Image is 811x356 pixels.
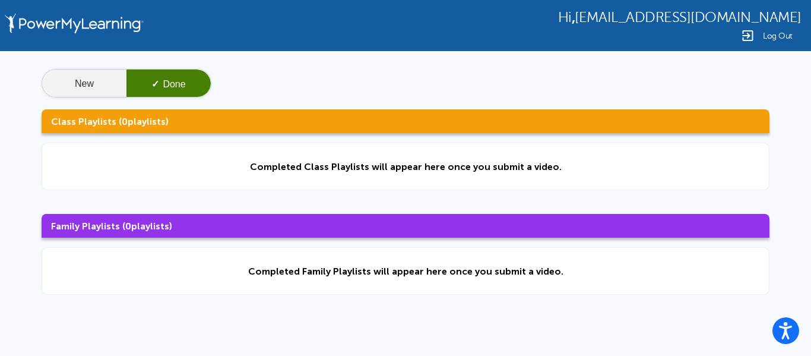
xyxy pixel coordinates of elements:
[42,70,126,98] button: New
[42,214,769,238] h3: Family Playlists ( playlists)
[740,29,755,43] img: Logout Icon
[558,8,802,26] div: ,
[151,79,159,89] span: ✓
[248,266,563,277] div: Completed Family Playlists will appear here once you submit a video.
[575,10,802,26] span: [EMAIL_ADDRESS][DOMAIN_NAME]
[122,116,128,127] span: 0
[558,10,572,26] span: Hi
[42,109,769,133] h3: Class Playlists ( playlists)
[250,161,562,172] div: Completed Class Playlists will appear here once you submit a video.
[125,220,131,232] span: 0
[763,31,793,40] span: Log Out
[126,70,211,98] button: ✓Done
